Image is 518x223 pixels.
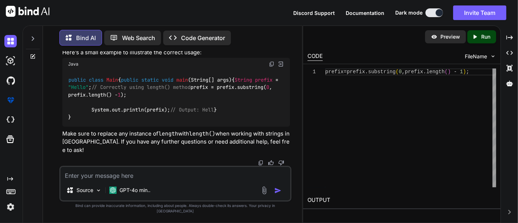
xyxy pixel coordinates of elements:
span: // Output: Hell [170,106,214,113]
span: . [423,69,426,75]
span: prefix [347,69,365,75]
span: (String[] args) [188,77,232,83]
img: Bind AI [6,6,50,17]
img: copy [258,160,264,166]
span: , [402,69,405,75]
img: chevron down [490,53,496,59]
span: prefix [255,77,272,83]
button: Discord Support [293,9,335,17]
div: 1 [307,69,316,75]
span: // Correctly using length() method [91,84,191,91]
span: length [427,69,445,75]
code: length() [189,130,215,137]
img: attachment [260,186,268,195]
p: Preview [440,33,460,40]
span: void [162,77,173,83]
div: CODE [307,52,323,61]
code: { { ; prefix = prefix.substring( , prefix.length() - ); System.out.println(prefix); } } [68,76,281,121]
p: Run [481,33,490,40]
span: Discord Support [293,10,335,16]
h2: OUTPUT [303,192,501,209]
span: static [141,77,159,83]
span: ) [448,69,451,75]
button: Invite Team [453,5,506,20]
span: = [275,77,278,83]
img: cloudideIcon [4,114,17,126]
span: ( [445,69,448,75]
span: 0 [266,84,269,91]
span: . [365,69,368,75]
p: Source [76,187,93,194]
img: githubDark [4,74,17,87]
p: Make sure to replace any instance of with when working with strings in [GEOGRAPHIC_DATA]. If you ... [62,130,290,154]
code: length [158,130,178,137]
span: public [68,77,86,83]
span: substring [368,69,396,75]
span: 1 [460,69,463,75]
span: "Hello" [68,84,89,91]
span: 1 [118,91,121,98]
p: Bind can provide inaccurate information, including about people. Always double-check its answers.... [59,203,291,214]
img: GPT-4o mini [109,187,117,194]
img: Open in Browser [278,61,284,67]
p: Here’s a small example to illustrate the correct usage: [62,48,290,57]
img: dislike [278,160,284,166]
span: Java [68,61,78,67]
span: ; [466,69,469,75]
img: darkAi-studio [4,55,17,67]
span: - [454,69,457,75]
img: like [268,160,274,166]
p: GPT-4o min.. [119,187,150,194]
span: 0 [399,69,402,75]
span: ) [463,69,466,75]
span: String [235,77,252,83]
p: Code Generator [181,34,225,42]
span: Dark mode [395,9,423,16]
span: prefix [325,69,344,75]
p: Bind AI [76,34,96,42]
span: class [89,77,103,83]
span: ( [396,69,399,75]
img: Pick Models [95,187,102,193]
span: FileName [465,53,487,60]
span: public [121,77,138,83]
img: copy [269,61,275,67]
span: main [176,77,188,83]
span: = [344,69,347,75]
p: Web Search [122,34,155,42]
span: Documentation [346,10,384,16]
span: Main [106,77,118,83]
img: settings [4,201,17,213]
span: prefix [405,69,423,75]
img: darkChat [4,35,17,47]
img: preview [431,34,437,40]
img: premium [4,94,17,106]
img: icon [274,187,282,194]
button: Documentation [346,9,384,17]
